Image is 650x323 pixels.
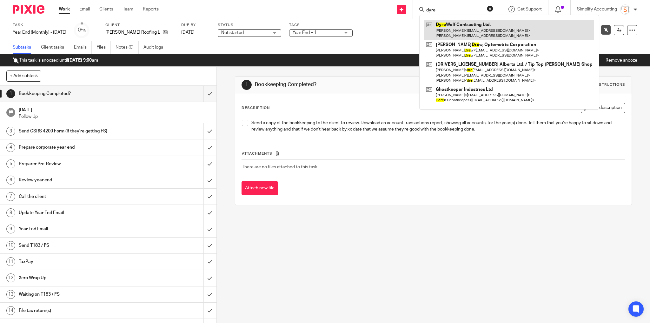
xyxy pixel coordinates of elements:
div: Instructions [595,82,625,87]
h1: Xero Wrap Up [19,273,138,283]
label: Task [13,23,66,28]
div: 1 [6,89,15,98]
img: Screenshot%202023-11-29%20141159.png [620,4,630,15]
h1: Send T183 / FS [19,241,138,250]
a: Audit logs [143,41,168,54]
div: 8 [6,208,15,217]
span: Year End + 1 [293,30,317,35]
span: There are no files attached to this task. [242,165,318,169]
h1: Prepare corporate year end [19,143,138,152]
button: Clear [487,5,493,12]
label: Tags [289,23,353,28]
h1: Preparer Pre-Review [19,159,138,169]
h1: Update Year End Email [19,208,138,218]
div: 1 [242,80,252,90]
span: [DATE] [181,30,195,35]
h1: Send CSRS 4200 Form (if they're getting FS) [19,126,138,136]
button: + Add subtask [6,71,41,81]
p: [PERSON_NAME] Roofing Ltd. [105,29,160,36]
h1: Waiting on T183 / FS [19,290,138,299]
h1: [DATE] [19,105,210,113]
small: /15 [81,29,86,32]
p: This task is snoozed until [13,57,98,64]
div: 10 [6,241,15,250]
a: Reports [143,6,159,12]
div: 9 [6,225,15,233]
div: 5 [6,159,15,168]
div: 12 [6,273,15,282]
p: Send a copy of the bookkeeping to the client to review. Download an account transactions report, ... [251,120,625,133]
h1: Review year end [19,175,138,185]
h1: Bookkeeping Completed? [19,89,138,98]
div: 3 [6,127,15,136]
a: Clients [99,6,113,12]
a: Email [79,6,90,12]
div: 11 [6,257,15,266]
div: 7 [6,192,15,201]
button: Edit description [581,103,625,113]
label: Due by [181,23,210,28]
label: Status [218,23,281,28]
p: Simplify Accounting [577,6,617,12]
label: Client [105,23,173,28]
input: Search [426,8,483,13]
p: Description [242,105,270,111]
h1: File tax return(s) [19,306,138,315]
h1: Call the client [19,192,138,201]
p: Follow Up [19,113,210,120]
a: Work [59,6,70,12]
div: Year End (Monthly) - July 2025 [13,29,66,36]
a: Emails [74,41,92,54]
h1: TaxPay [19,257,138,266]
a: Subtasks [13,41,36,54]
button: Attach new file [242,181,278,195]
b: [DATE] 9:00am [68,58,98,63]
a: Remove snooze [606,58,637,63]
div: Year End (Monthly) - [DATE] [13,29,66,36]
div: 14 [6,306,15,315]
a: Files [96,41,111,54]
img: Pixie [13,5,44,14]
div: 6 [6,176,15,185]
h1: Year End Email [19,224,138,234]
div: 13 [6,290,15,299]
span: Attachments [242,152,272,155]
div: 4 [6,143,15,152]
h1: Bookkeeping Completed? [255,81,447,88]
div: 0 [78,26,86,34]
span: Get Support [517,7,542,11]
a: Team [123,6,133,12]
a: Client tasks [41,41,69,54]
span: Not started [221,30,244,35]
a: Notes (0) [116,41,139,54]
